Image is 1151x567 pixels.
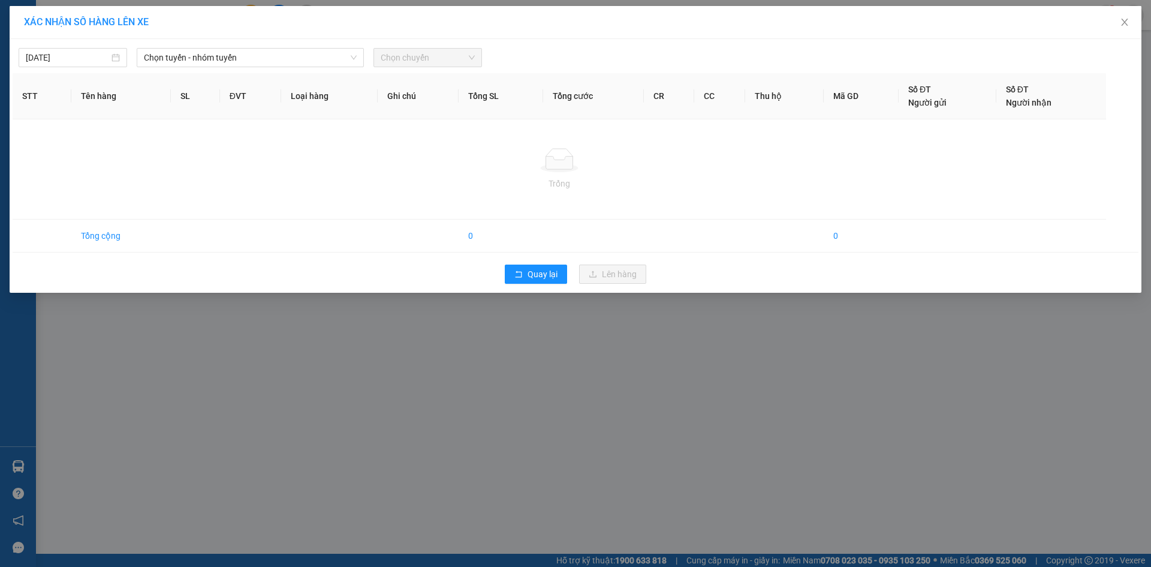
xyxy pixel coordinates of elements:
th: CR [644,73,695,119]
span: Người nhận [1006,98,1051,107]
th: CC [694,73,745,119]
span: rollback [514,270,523,280]
button: uploadLên hàng [579,265,646,284]
span: Chọn tuyến - nhóm tuyến [144,49,357,67]
button: Close [1108,6,1141,40]
th: Tên hàng [71,73,171,119]
th: ĐVT [220,73,281,119]
input: 11/09/2025 [26,51,109,64]
th: Ghi chú [378,73,459,119]
td: 0 [459,220,543,253]
span: Chọn chuyến [381,49,475,67]
span: Người gửi [908,98,947,107]
span: Quay lại [528,268,558,281]
span: down [350,54,357,61]
th: Thu hộ [745,73,823,119]
th: Tổng SL [459,73,543,119]
span: close [1120,17,1129,27]
th: STT [13,73,71,119]
th: Tổng cước [543,73,644,119]
span: Số ĐT [1006,85,1029,94]
th: SL [171,73,219,119]
span: XÁC NHẬN SỐ HÀNG LÊN XE [24,16,149,28]
button: rollbackQuay lại [505,265,567,284]
td: Tổng cộng [71,220,171,253]
span: Số ĐT [908,85,931,94]
th: Mã GD [824,73,899,119]
th: Loại hàng [281,73,378,119]
td: 0 [824,220,899,253]
div: Trống [22,177,1096,190]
